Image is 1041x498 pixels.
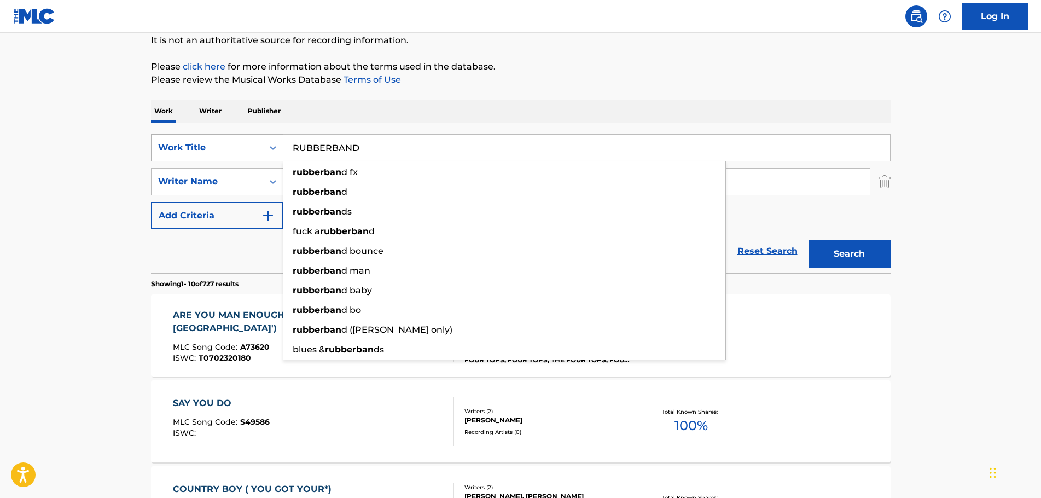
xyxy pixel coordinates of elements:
[809,240,891,268] button: Search
[293,325,341,335] strong: rubberban
[341,167,358,177] span: d fx
[293,285,341,296] strong: rubberban
[341,74,401,85] a: Terms of Use
[910,10,923,23] img: search
[158,141,257,154] div: Work Title
[962,3,1028,30] a: Log In
[341,325,452,335] span: d ([PERSON_NAME] only)
[369,226,375,236] span: d
[261,209,275,222] img: 9d2ae6d4665cec9f34b9.svg
[938,10,951,23] img: help
[151,294,891,377] a: ARE YOU MAN ENOUGH (FROM 'SHAFT IN [GEOGRAPHIC_DATA]')MLC Song Code:A73620ISWC:T0702320180Writers...
[293,246,341,256] strong: rubberban
[374,344,384,355] span: ds
[293,167,341,177] strong: rubberban
[293,305,341,315] strong: rubberban
[293,206,341,217] strong: rubberban
[173,342,240,352] span: MLC Song Code :
[173,353,199,363] span: ISWC :
[199,353,251,363] span: T0702320180
[173,428,199,438] span: ISWC :
[341,206,352,217] span: ds
[196,100,225,123] p: Writer
[151,380,891,462] a: SAY YOU DOMLC Song Code:S49586ISWC:Writers (2)[PERSON_NAME]Recording Artists (0)Total Known Share...
[320,226,369,236] strong: rubberban
[158,175,257,188] div: Writer Name
[240,417,270,427] span: S49586
[173,397,270,410] div: SAY YOU DO
[151,73,891,86] p: Please review the Musical Works Database
[464,483,630,491] div: Writers ( 2 )
[674,416,708,436] span: 100 %
[341,246,383,256] span: d bounce
[183,61,225,72] a: click here
[13,8,55,24] img: MLC Logo
[341,187,347,197] span: d
[464,407,630,415] div: Writers ( 2 )
[341,265,370,276] span: d man
[151,279,239,289] p: Showing 1 - 10 of 727 results
[464,415,630,425] div: [PERSON_NAME]
[151,202,283,229] button: Add Criteria
[879,168,891,195] img: Delete Criterion
[245,100,284,123] p: Publisher
[325,344,374,355] strong: rubberban
[151,100,176,123] p: Work
[151,34,891,47] p: It is not an authoritative source for recording information.
[341,305,361,315] span: d bo
[293,265,341,276] strong: rubberban
[986,445,1041,498] iframe: Chat Widget
[990,456,996,489] div: Drag
[293,187,341,197] strong: rubberban
[240,342,270,352] span: A73620
[293,226,320,236] span: fuck a
[934,5,956,27] div: Help
[173,483,337,496] div: COUNTRY BOY ( YOU GOT YOUR*)
[732,239,803,263] a: Reset Search
[151,60,891,73] p: Please for more information about the terms used in the database.
[173,417,240,427] span: MLC Song Code :
[464,428,630,436] div: Recording Artists ( 0 )
[293,344,325,355] span: blues &
[151,134,891,273] form: Search Form
[662,408,720,416] p: Total Known Shares:
[173,309,445,335] div: ARE YOU MAN ENOUGH (FROM 'SHAFT IN [GEOGRAPHIC_DATA]')
[341,285,372,296] span: d baby
[905,5,927,27] a: Public Search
